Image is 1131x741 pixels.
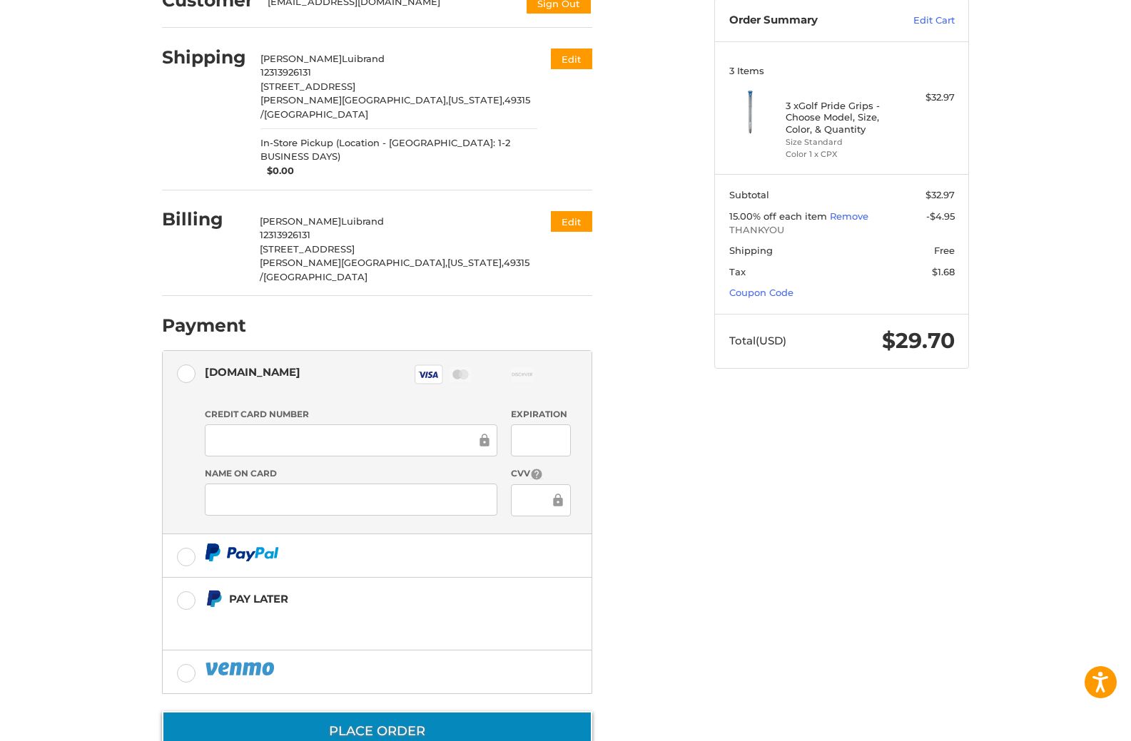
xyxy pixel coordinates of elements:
span: 12313926131 [260,66,311,78]
span: 49315 / [260,257,529,282]
label: Name on Card [205,467,497,480]
h2: Billing [162,208,245,230]
span: THANKYOU [729,223,955,237]
span: $1.68 [932,266,955,277]
div: [DOMAIN_NAME] [205,360,300,384]
span: $29.70 [882,327,955,354]
span: Free [934,245,955,256]
span: [PERSON_NAME] [260,215,341,227]
li: Size Standard [786,136,895,148]
span: In-Store Pickup (Location - [GEOGRAPHIC_DATA]: 1-2 BUSINESS DAYS) [260,136,537,164]
span: Subtotal [729,189,769,200]
span: Luibrand [342,53,385,64]
span: [PERSON_NAME] [260,53,342,64]
h3: Order Summary [729,14,883,28]
span: -$4.95 [926,210,955,222]
iframe: Google Customer Reviews [1013,702,1131,741]
li: Color 1 x CPX [786,148,895,160]
span: 15.00% off each item [729,210,830,222]
div: Pay Later [229,587,502,610]
span: Shipping [729,245,773,256]
h2: Payment [162,315,246,337]
span: [GEOGRAPHIC_DATA] [264,108,368,120]
span: [PERSON_NAME][GEOGRAPHIC_DATA], [260,257,447,268]
span: Luibrand [341,215,384,227]
span: 49315 / [260,94,530,120]
a: Coupon Code [729,287,793,298]
h2: Shipping [162,46,246,68]
h4: 3 x Golf Pride Grips - Choose Model, Size, Color, & Quantity [786,100,895,135]
button: Edit [551,48,592,69]
img: PayPal icon [205,660,278,678]
span: Total (USD) [729,334,786,347]
a: Remove [830,210,868,222]
iframe: PayPal Message 1 [205,610,503,633]
h3: 3 Items [729,65,955,76]
label: Expiration [511,408,570,421]
span: [US_STATE], [448,94,504,106]
img: Pay Later icon [205,590,223,608]
span: [STREET_ADDRESS] [260,243,355,255]
label: Credit Card Number [205,408,497,421]
span: $32.97 [925,189,955,200]
button: Edit [551,211,592,232]
span: [STREET_ADDRESS] [260,81,355,92]
span: 12313926131 [260,229,310,240]
span: $0.00 [260,164,295,178]
span: Tax [729,266,746,277]
label: CVV [511,467,570,481]
img: PayPal icon [205,543,279,561]
a: Edit Cart [883,14,955,28]
span: [PERSON_NAME][GEOGRAPHIC_DATA], [260,94,448,106]
span: [US_STATE], [447,257,504,268]
div: $32.97 [898,91,955,105]
span: [GEOGRAPHIC_DATA] [263,271,367,282]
